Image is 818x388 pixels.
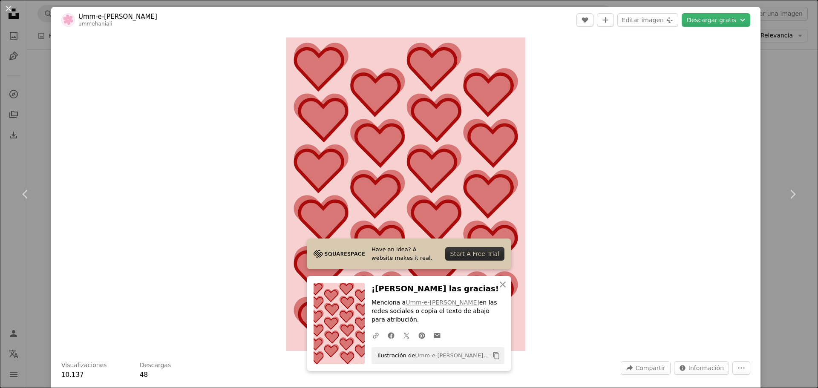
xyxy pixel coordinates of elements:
[732,361,750,375] button: Más acciones
[372,299,504,324] p: Menciona a en las redes sociales o copia el texto de abajo para atribución.
[767,153,818,235] a: Siguiente
[674,361,729,375] button: Estadísticas sobre esta imagen
[429,327,445,344] a: Comparte por correo electrónico
[372,283,504,295] h3: ¡[PERSON_NAME] las gracias!
[314,247,365,260] img: file-1705255347840-230a6ab5bca9image
[445,247,504,261] div: Start A Free Trial
[688,362,724,374] span: Información
[383,327,399,344] a: Comparte en Facebook
[406,299,479,306] a: Umm-e-[PERSON_NAME]
[140,361,171,370] h3: Descargas
[617,13,678,27] button: Editar imagen
[415,352,489,359] a: Umm-e-[PERSON_NAME]
[61,371,84,379] span: 10.137
[635,362,665,374] span: Compartir
[682,13,750,27] button: Elegir el formato de descarga
[307,239,511,269] a: Have an idea? A website makes it real.Start A Free Trial
[140,371,148,379] span: 48
[489,348,504,363] button: Copiar al portapapeles
[61,13,75,27] img: Ve al perfil de Umm-e-Hani Ali
[621,361,670,375] button: Compartir esta imagen
[597,13,614,27] button: Añade a la colección
[373,349,489,362] span: Ilustración de en
[372,245,438,262] span: Have an idea? A website makes it real.
[399,327,414,344] a: Comparte en Twitter
[78,21,112,27] a: ummehaniali
[576,13,593,27] button: Me gusta
[286,37,525,351] button: Ampliar en esta imagen
[78,12,157,21] a: Umm-e-[PERSON_NAME]
[61,361,107,370] h3: Visualizaciones
[414,327,429,344] a: Comparte en Pinterest
[286,37,525,351] img: Muchos corazones rojos están dispuestos sobre un fondo rosa.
